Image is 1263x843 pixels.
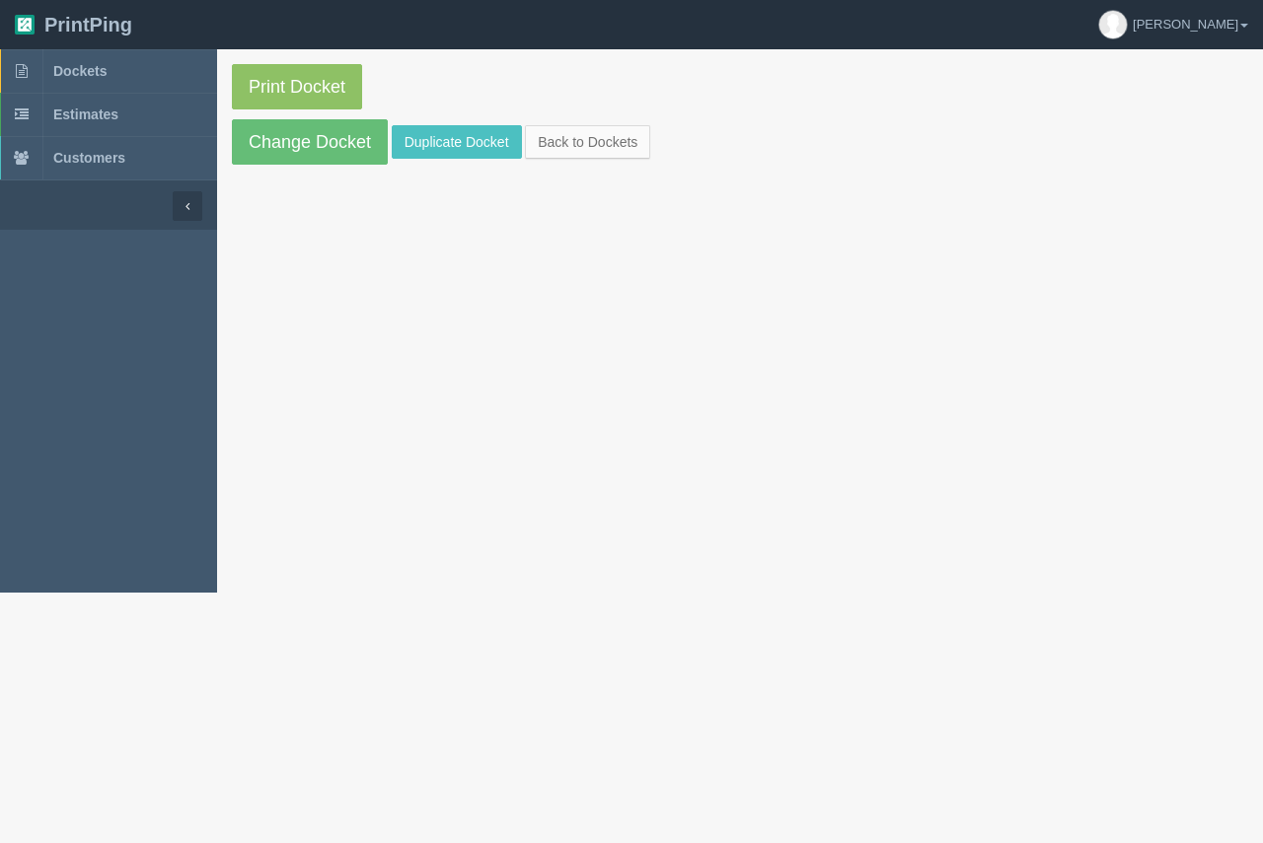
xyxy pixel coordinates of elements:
span: Dockets [53,63,107,79]
a: Change Docket [232,119,388,165]
img: logo-3e63b451c926e2ac314895c53de4908e5d424f24456219fb08d385ab2e579770.png [15,15,35,35]
span: Estimates [53,106,118,122]
span: Customers [53,150,125,166]
a: Back to Dockets [525,125,650,159]
img: avatar_default-7531ab5dedf162e01f1e0bb0964e6a185e93c5c22dfe317fb01d7f8cd2b1632c.jpg [1099,11,1127,38]
a: Print Docket [232,64,362,109]
a: Duplicate Docket [392,125,522,159]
